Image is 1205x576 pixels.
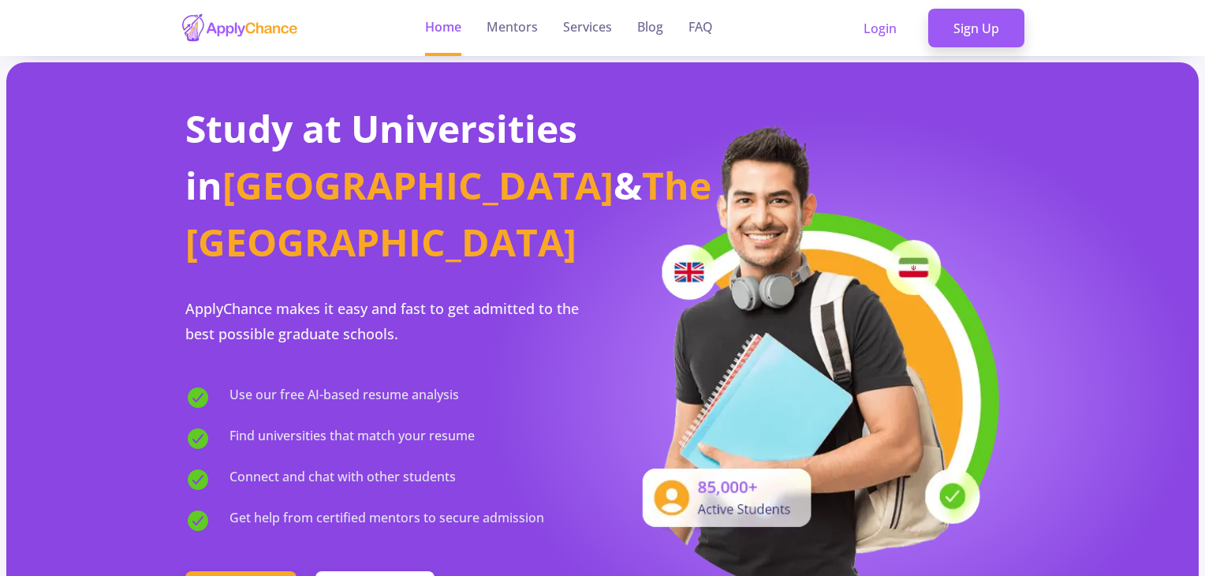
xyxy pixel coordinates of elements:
span: Find universities that match your resume [229,426,475,451]
a: Sign Up [928,9,1024,48]
span: Connect and chat with other students [229,467,456,492]
span: ApplyChance makes it easy and fast to get admitted to the best possible graduate schools. [185,299,579,343]
span: Study at Universities in [185,103,577,211]
span: Use our free AI-based resume analysis [229,385,459,410]
span: & [614,159,642,211]
img: applychance logo [181,13,299,43]
span: [GEOGRAPHIC_DATA] [222,159,614,211]
a: Login [838,9,922,48]
span: Get help from certified mentors to secure admission [229,508,544,533]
